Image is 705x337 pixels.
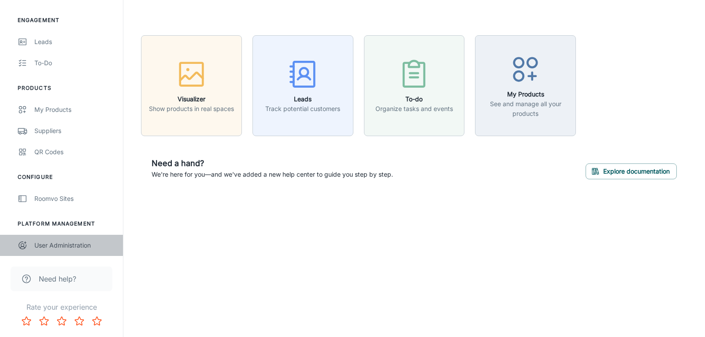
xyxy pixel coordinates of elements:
[375,104,453,114] p: Organize tasks and events
[152,157,393,170] h6: Need a hand?
[141,35,242,136] button: VisualizerShow products in real spaces
[375,94,453,104] h6: To-do
[149,104,234,114] p: Show products in real spaces
[252,81,353,89] a: LeadsTrack potential customers
[34,58,114,68] div: To-do
[152,170,393,179] p: We're here for you—and we've added a new help center to guide you step by step.
[265,94,340,104] h6: Leads
[34,126,114,136] div: Suppliers
[364,35,465,136] button: To-doOrganize tasks and events
[586,163,677,179] button: Explore documentation
[481,99,570,119] p: See and manage all your products
[34,147,114,157] div: QR Codes
[34,37,114,47] div: Leads
[34,194,114,204] div: Roomvo Sites
[364,81,465,89] a: To-doOrganize tasks and events
[149,94,234,104] h6: Visualizer
[481,89,570,99] h6: My Products
[34,105,114,115] div: My Products
[475,81,576,89] a: My ProductsSee and manage all your products
[586,166,677,175] a: Explore documentation
[252,35,353,136] button: LeadsTrack potential customers
[265,104,340,114] p: Track potential customers
[475,35,576,136] button: My ProductsSee and manage all your products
